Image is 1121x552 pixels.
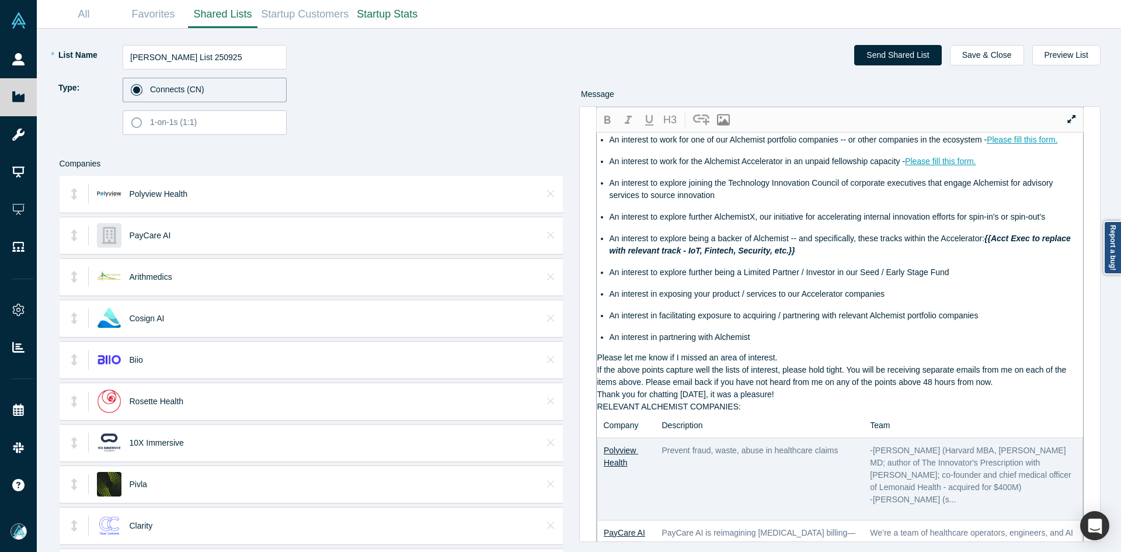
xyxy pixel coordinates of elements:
span: Connects (CN) [150,85,204,94]
img: 10X Immersive [97,431,121,455]
span: Thank you for chatting [DATE], it was a pleasure! [597,390,774,399]
img: Arithmedics [97,265,121,289]
div: Clarity [126,508,533,544]
button: Send Shared List [854,45,941,65]
button: Close [544,185,558,203]
div: Pivla [126,466,533,502]
a: Report a bug! [1103,221,1121,275]
div: Message [581,82,1099,106]
a: Polyview Health [604,446,638,467]
img: Rosette Health [97,389,121,414]
button: H3 [660,110,681,130]
button: Close [544,516,558,535]
div: Rosette Health [126,383,533,419]
span: Please let me know if I missed an area of interest. [597,353,778,362]
span: An interest to work for the Alchemist Accelerator in an unpaid fellowship capacity - [610,157,906,166]
a: All [49,1,119,28]
li: BiioBiioClose [60,341,570,379]
button: Close [544,392,558,411]
img: Pivla [97,472,121,497]
button: Save & Close [950,45,1024,65]
div: 10X Immersive [126,425,533,461]
img: Biio [97,348,121,372]
button: Close [544,433,558,452]
img: Clarity [97,513,121,538]
button: Close [544,350,558,369]
li: ClarityClarityClose [60,507,570,544]
img: Cosign AI [97,306,121,331]
p: -[PERSON_NAME] (Harvard MBA, [PERSON_NAME] MD; author of The Innovator's Prescription with [PERSO... [870,445,1076,506]
div: Biio [126,342,533,378]
a: Startup Customers [257,1,353,28]
span: An interest to explore joining the Technology Innovation Council of corporate executives that eng... [610,178,1056,200]
span: An interest to explore being a backer of Alchemist -- and specifically, these tracks within the A... [610,234,985,243]
button: Close [544,226,558,245]
span: An interest in partnering with Alchemist [610,332,750,342]
li: Polyview HealthPolyview HealthClose [60,175,570,213]
div: Arithmedics [126,259,533,295]
button: Preview List [1032,45,1101,65]
li: Rosette HealthRosette HealthClose [60,383,570,420]
img: Polyview Health [97,182,121,206]
span: RELEVANT ALCHEMIST COMPANIES: [597,402,741,411]
li: PivlaPivlaClose [60,466,570,503]
label: Type: [57,78,123,131]
input: List Name [123,45,287,70]
li: ArithmedicsArithmedicsClose [60,258,570,296]
span: Companies [60,151,101,176]
span: An interest in exposing your product / services to our Accelerator companies [610,289,885,298]
span: 1-on-1s (1:1) [150,117,197,127]
img: Alchemist Vault Logo [11,12,27,29]
button: Close [544,268,558,286]
img: PayCare AI [97,223,121,248]
div: PayCare AI [126,217,533,254]
img: Mia Scott's Account [11,523,27,540]
div: Polyview Health [126,176,533,212]
th: Company [597,413,656,438]
div: Cosign AI [126,300,533,336]
button: Close [544,475,558,494]
a: Shared Lists [188,1,257,28]
a: Startup Stats [353,1,422,28]
button: Close [544,309,558,328]
a: Favorites [119,1,188,28]
span: An interest to work for one of our Alchemist portfolio companies -- or other companies in the eco... [610,135,987,144]
p: Prevent fraud, waste, abuse in healthcare claims [662,445,858,457]
span: If the above points capture well the lists of interest, please hold tight. You will be receiving ... [597,365,1069,387]
label: List Name [57,45,123,65]
li: 10X Immersive10X ImmersiveClose [60,424,570,461]
span: An interest in facilitating exposure to acquiring / partnering with relevant Alchemist portfolio ... [610,311,979,320]
a: Please fill this form. [987,135,1057,144]
a: PayCare AI [604,528,645,537]
span: An interest to explore further being a Limited Partner / Investor in our Seed / Early Stage Fund [610,268,949,277]
li: PayCare AI PayCare AIClose [60,217,570,254]
a: Please fill this form. [905,157,976,166]
th: Team [864,413,1083,438]
th: Description [656,413,864,438]
li: Cosign AICosign AIClose [60,300,570,337]
span: An interest to explore further AlchemistX, our initiative for accelerating internal innovation ef... [610,212,1046,221]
